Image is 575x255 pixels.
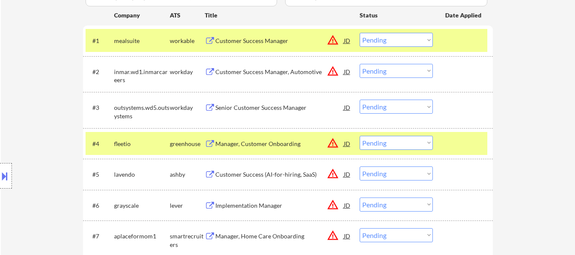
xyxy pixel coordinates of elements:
[170,37,205,45] div: workable
[343,166,352,182] div: JD
[343,33,352,48] div: JD
[215,140,344,148] div: Manager, Customer Onboarding
[92,37,107,45] div: #1
[327,229,339,241] button: warning_amber
[170,140,205,148] div: greenhouse
[215,37,344,45] div: Customer Success Manager
[215,232,344,241] div: Manager, Home Care Onboarding
[215,68,344,76] div: Customer Success Manager, Automotive
[360,7,433,23] div: Status
[343,228,352,244] div: JD
[215,170,344,179] div: Customer Success (AI-for-hiring, SaaS)
[445,11,483,20] div: Date Applied
[170,232,205,249] div: smartrecruiters
[170,201,205,210] div: lever
[343,136,352,151] div: JD
[114,11,170,20] div: Company
[170,11,205,20] div: ATS
[327,34,339,46] button: warning_amber
[170,170,205,179] div: ashby
[327,65,339,77] button: warning_amber
[327,168,339,180] button: warning_amber
[215,103,344,112] div: Senior Customer Success Manager
[327,199,339,211] button: warning_amber
[343,64,352,79] div: JD
[343,100,352,115] div: JD
[170,68,205,76] div: workday
[327,137,339,149] button: warning_amber
[170,103,205,112] div: workday
[114,37,170,45] div: mealsuite
[205,11,352,20] div: Title
[343,198,352,213] div: JD
[215,201,344,210] div: Implementation Manager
